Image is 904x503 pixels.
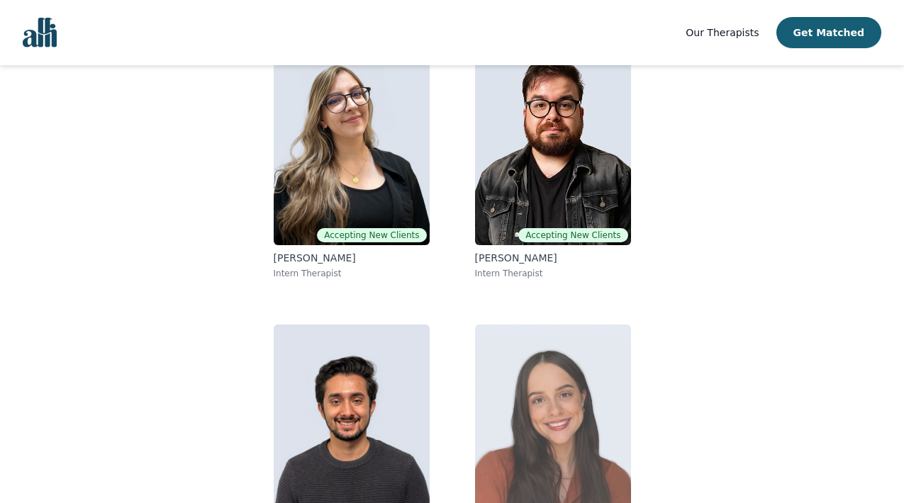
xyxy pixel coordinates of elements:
[475,41,631,245] img: Freddie Giovane
[776,17,881,48] button: Get Matched
[686,27,759,38] span: Our Therapists
[317,228,426,242] span: Accepting New Clients
[686,24,759,41] a: Our Therapists
[262,30,441,290] a: Joanna KomisarAccepting New Clients[PERSON_NAME]Intern Therapist
[464,30,642,290] a: Freddie GiovaneAccepting New Clients[PERSON_NAME]Intern Therapist
[518,228,627,242] span: Accepting New Clients
[475,251,631,265] p: [PERSON_NAME]
[23,18,57,47] img: alli logo
[475,268,631,279] p: Intern Therapist
[274,41,430,245] img: Joanna Komisar
[274,268,430,279] p: Intern Therapist
[274,251,430,265] p: [PERSON_NAME]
